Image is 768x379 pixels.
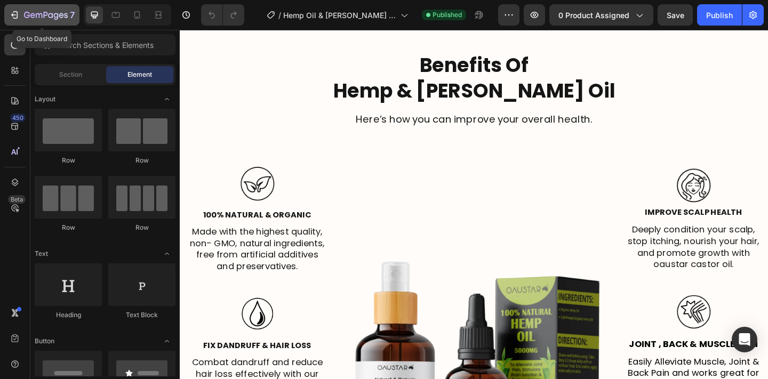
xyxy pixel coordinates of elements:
[697,4,742,26] button: Publish
[706,10,733,21] div: Publish
[108,156,175,165] div: Row
[70,9,75,21] p: 7
[35,94,55,104] span: Layout
[486,335,631,348] p: Joint , Back & Muscle Pain
[4,4,79,26] button: 7
[180,30,768,379] iframe: Design area
[9,338,159,350] p: Fix Dandruff & Hair Loss
[66,290,103,329] img: gempages_584944192325681981-41283f96-7595-4d0d-8606-dfc084fce19e.png
[66,148,103,187] img: gempages_584944192325681981-0c849025-8463-4563-b946-6a6bcf85de22.png
[35,223,102,232] div: Row
[158,91,175,108] span: Toggle open
[9,91,631,104] p: Here’s how you can improve your overall health.
[549,4,653,26] button: 0 product assigned
[10,114,26,122] div: 450
[127,70,152,79] span: Element
[158,245,175,262] span: Toggle open
[201,4,244,26] div: Undo/Redo
[108,223,175,232] div: Row
[433,10,462,20] span: Published
[658,4,693,26] button: Save
[486,211,631,261] p: Deeply condition your scalp, stop itching, nourish your hair, and promote growth with oaustar cas...
[35,310,102,320] div: Heading
[35,156,102,165] div: Row
[558,10,629,21] span: 0 product assigned
[506,192,612,205] strong: Improve Scalp Health
[108,310,175,320] div: Text Block
[25,195,143,207] strong: 100% Natural & Organic
[732,327,757,352] div: Open Intercom Messenger
[8,195,26,204] div: Beta
[667,11,684,20] span: Save
[35,34,175,55] input: Search Sections & Elements
[540,150,578,189] img: gempages_584944192325681981-e8075da1-895a-493e-a69a-0abc9c94689f.png
[9,213,159,263] p: Made with the highest quality, non- GMO, natural ingredients, free from artificial additives and ...
[283,10,396,21] span: Hemp Oil & [PERSON_NAME] Oil Combo Pack
[35,336,54,346] span: Button
[59,70,82,79] span: Section
[278,10,281,21] span: /
[158,333,175,350] span: Toggle open
[35,249,48,259] span: Text
[540,288,578,326] img: gempages_584944192325681981-d36ca99d-3292-4d07-8073-fc77b428a879.png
